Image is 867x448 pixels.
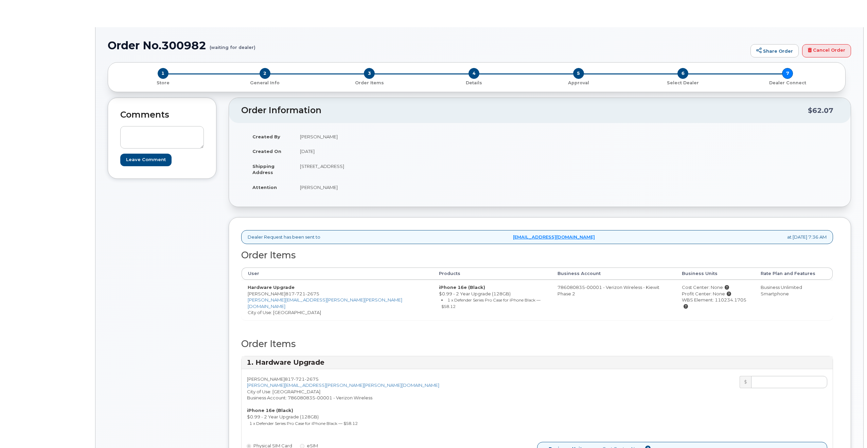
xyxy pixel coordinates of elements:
[305,376,319,382] span: 2675
[320,80,419,86] p: Order Items
[285,291,319,296] span: 817
[247,382,439,388] a: [PERSON_NAME][EMAIL_ADDRESS][PERSON_NAME][PERSON_NAME][DOMAIN_NAME]
[740,376,751,388] div: $
[755,280,833,320] td: Business Unlimited Smartphone
[241,339,833,349] h2: Order Items
[551,268,676,280] th: Business Account
[676,268,754,280] th: Business Units
[529,80,628,86] p: Approval
[526,79,631,86] a: 5 Approval
[248,297,402,309] a: [PERSON_NAME][EMAIL_ADDRESS][PERSON_NAME][PERSON_NAME][DOMAIN_NAME]
[294,180,535,195] td: [PERSON_NAME]
[634,80,733,86] p: Select Dealer
[241,250,833,260] h2: Order Items
[252,185,277,190] strong: Attention
[285,376,319,382] span: 817
[294,159,535,180] td: [STREET_ADDRESS]
[439,285,485,290] strong: iPhone 16e (Black)
[750,44,799,58] a: Share Order
[116,80,210,86] p: Store
[241,106,808,115] h2: Order Information
[677,68,688,79] span: 6
[513,234,595,240] a: [EMAIL_ADDRESS][DOMAIN_NAME]
[252,163,275,175] strong: Shipping Address
[247,358,324,366] strong: 1. Hardware Upgrade
[252,134,280,139] strong: Created By
[433,268,551,280] th: Products
[422,79,526,86] a: 4 Details
[755,268,833,280] th: Rate Plan and Features
[682,284,748,291] div: Cost Center: None
[802,44,851,58] a: Cancel Order
[295,291,305,296] span: 721
[424,80,524,86] p: Details
[242,376,537,430] div: [PERSON_NAME] City of Use: [GEOGRAPHIC_DATA] Business Account: 786080835-00001 - Verizon Wireless...
[252,149,281,154] strong: Created On
[433,280,551,320] td: $0.99 - 2 Year Upgrade (128GB)
[294,144,535,159] td: [DATE]
[215,80,315,86] p: General Info
[248,285,295,290] strong: Hardware Upgrade
[808,104,833,117] div: $62.07
[108,39,747,51] h1: Order No.300982
[113,79,213,86] a: 1 Store
[631,79,736,86] a: 6 Select Dealer
[247,408,293,413] strong: iPhone 16e (Black)
[317,79,422,86] a: 3 Order Items
[682,297,748,309] div: WBS Element: 110234.1705
[573,68,584,79] span: 5
[241,230,833,244] div: Dealer Request has been sent to at [DATE] 7:36 AM
[249,421,358,426] small: 1 x Defender Series Pro Case for iPhone Black — $58.12
[551,280,676,320] td: 786080835-00001 - Verizon Wireless - Kiewit Phase 2
[213,79,317,86] a: 2 General Info
[441,297,541,309] small: 1 x Defender Series Pro Case for iPhone Black — $58.12
[210,39,255,50] small: (waiting for dealer)
[294,376,305,382] span: 721
[305,291,319,296] span: 2675
[120,110,204,120] h2: Comments
[364,68,375,79] span: 3
[242,268,433,280] th: User
[294,129,535,144] td: [PERSON_NAME]
[120,154,172,166] input: Leave Comment
[158,68,169,79] span: 1
[260,68,270,79] span: 2
[682,291,748,297] div: Profit Center: None
[242,280,433,320] td: [PERSON_NAME] City of Use: [GEOGRAPHIC_DATA]
[468,68,479,79] span: 4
